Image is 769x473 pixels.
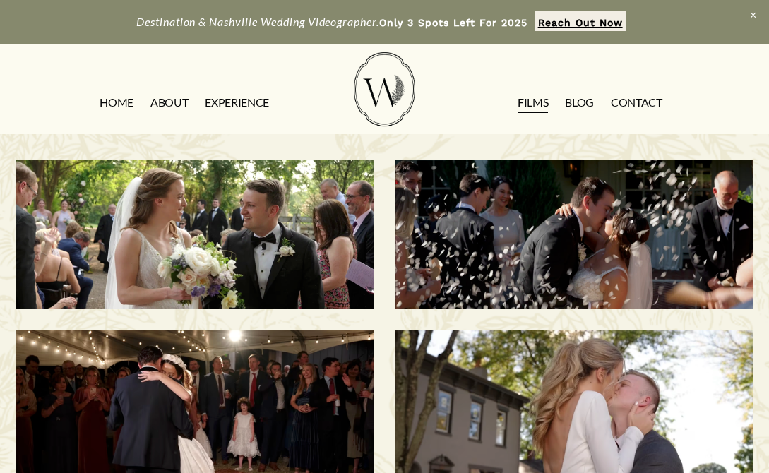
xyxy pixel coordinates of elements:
a: HOME [100,91,133,114]
a: Blog [565,91,594,114]
strong: Reach Out Now [538,17,623,28]
a: Reach Out Now [535,11,626,31]
a: EXPERIENCE [205,91,269,114]
a: ABOUT [150,91,188,114]
img: Wild Fern Weddings [354,52,415,126]
a: Savannah & Tommy | Nashville, TN [395,160,754,310]
a: Morgan & Tommy | Nashville, TN [16,160,374,310]
a: CONTACT [611,91,662,114]
a: FILMS [518,91,548,114]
